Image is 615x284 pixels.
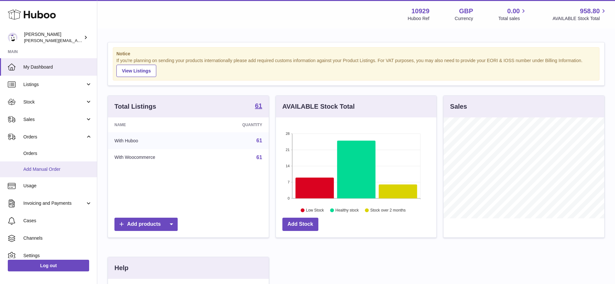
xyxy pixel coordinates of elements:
h3: AVAILABLE Stock Total [282,102,355,111]
span: Add Manual Order [23,166,92,172]
span: Invoicing and Payments [23,200,85,206]
span: Orders [23,150,92,157]
a: 61 [256,138,262,143]
text: Stock over 2 months [370,208,406,213]
span: Total sales [498,16,527,22]
th: Quantity [208,117,269,132]
img: thomas@otesports.co.uk [8,33,18,42]
h3: Help [114,264,128,272]
h3: Total Listings [114,102,156,111]
span: 0.00 [507,7,520,16]
div: Currency [455,16,473,22]
a: Log out [8,260,89,271]
td: With Woocommerce [108,149,208,166]
span: My Dashboard [23,64,92,70]
text: 7 [288,180,290,184]
a: Add products [114,218,178,231]
a: 61 [255,103,262,110]
a: 958.80 AVAILABLE Stock Total [552,7,607,22]
span: AVAILABLE Stock Total [552,16,607,22]
span: Usage [23,183,92,189]
text: 14 [286,164,290,168]
text: 28 [286,132,290,136]
text: 0 [288,196,290,200]
strong: GBP [459,7,473,16]
strong: 10929 [411,7,430,16]
span: Cases [23,218,92,224]
div: [PERSON_NAME] [24,31,82,44]
span: Stock [23,99,85,105]
text: Healthy stock [335,208,359,213]
span: 958.80 [580,7,600,16]
strong: Notice [116,51,596,57]
span: [PERSON_NAME][EMAIL_ADDRESS][DOMAIN_NAME] [24,38,130,43]
a: View Listings [116,65,156,77]
text: 21 [286,148,290,152]
th: Name [108,117,208,132]
div: If you're planning on sending your products internationally please add required customs informati... [116,58,596,77]
span: Settings [23,253,92,259]
h3: Sales [450,102,467,111]
span: Sales [23,116,85,123]
td: With Huboo [108,132,208,149]
span: Orders [23,134,85,140]
span: Listings [23,82,85,88]
a: Add Stock [282,218,318,231]
a: 0.00 Total sales [498,7,527,22]
text: Low Stock [306,208,324,213]
a: 61 [256,155,262,160]
span: Channels [23,235,92,241]
strong: 61 [255,103,262,109]
div: Huboo Ref [408,16,430,22]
